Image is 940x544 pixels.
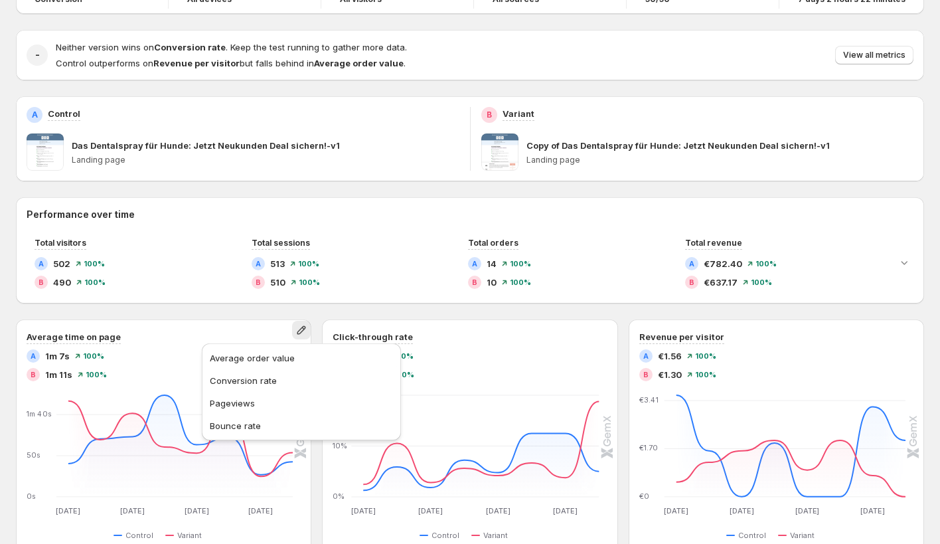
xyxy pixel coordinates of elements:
span: 1m 11s [45,368,72,381]
text: [DATE] [351,506,376,515]
span: €782.40 [704,257,742,270]
span: €637.17 [704,276,738,289]
h2: B [472,278,477,286]
span: Average order value [210,353,295,363]
button: Control [420,527,465,543]
button: Control [114,527,159,543]
h2: B [39,278,44,286]
h3: Revenue per visitor [639,330,724,343]
span: 100% [695,371,716,379]
h2: B [487,110,492,120]
text: [DATE] [248,506,273,515]
h2: A [689,260,694,268]
p: Variant [503,107,534,120]
span: 100% [510,278,531,286]
span: 100% [695,352,716,360]
p: Landing page [526,155,914,165]
text: [DATE] [486,506,510,515]
button: Average order value [206,347,397,369]
span: 513 [270,257,285,270]
h2: - [35,48,40,62]
h3: Click-through rate [333,330,413,343]
button: Variant [165,527,207,543]
span: 100% [84,278,106,286]
h2: A [39,260,44,268]
span: View all metrics [843,50,905,60]
span: Variant [790,530,815,541]
img: Copy of Das Dentalspray für Hunde: Jetzt Neukunden Deal sichern!-v1 [481,134,518,171]
span: 490 [53,276,71,289]
span: Conversion rate [210,375,277,386]
text: €0 [639,492,649,501]
span: 14 [487,257,497,270]
button: Control [726,527,771,543]
span: 100% [86,371,107,379]
h2: A [32,110,38,120]
span: 100% [83,352,104,360]
text: [DATE] [795,506,819,515]
button: Variant [778,527,820,543]
span: Control [738,530,766,541]
text: [DATE] [730,506,754,515]
h2: B [689,278,694,286]
strong: Conversion rate [154,42,226,52]
button: Variant [471,527,513,543]
span: Total sessions [252,238,310,248]
text: 0s [27,492,37,501]
text: 50s [27,450,41,460]
text: 0% [333,492,345,501]
h2: A [643,352,649,360]
span: Control outperforms on but falls behind in . [56,58,406,68]
button: Pageviews [206,393,397,414]
span: Control [125,530,153,541]
span: €1.30 [658,368,682,381]
span: 100% [751,278,772,286]
text: [DATE] [185,506,209,515]
span: Total orders [468,238,518,248]
strong: Average order value [314,58,404,68]
span: Variant [177,530,202,541]
span: Neither version wins on . Keep the test running to gather more data. [56,42,407,52]
h3: Average time on page [27,330,121,343]
text: [DATE] [120,506,145,515]
text: 1m 40s [27,409,52,418]
span: 100% [299,278,320,286]
span: €1.56 [658,349,682,363]
text: [DATE] [419,506,443,515]
text: [DATE] [664,506,688,515]
h2: Performance over time [27,208,913,221]
span: Total visitors [35,238,86,248]
span: Bounce rate [210,420,261,431]
text: [DATE] [860,506,885,515]
span: Total revenue [685,238,742,248]
span: 510 [270,276,285,289]
h2: A [31,352,36,360]
span: 100% [298,260,319,268]
h2: B [256,278,261,286]
span: Control [431,530,459,541]
text: €1.70 [639,443,658,452]
text: €3.41 [639,395,659,405]
button: Conversion rate [206,370,397,391]
span: 502 [53,257,70,270]
text: [DATE] [553,506,578,515]
img: Das Dentalspray für Hunde: Jetzt Neukunden Deal sichern!-v1 [27,134,64,171]
h2: B [31,371,36,379]
p: Das Dentalspray für Hunde: Jetzt Neukunden Deal sichern!-v1 [72,139,340,152]
strong: Revenue per visitor [153,58,240,68]
text: [DATE] [56,506,80,515]
p: Landing page [72,155,459,165]
span: Pageviews [210,398,255,408]
button: View all metrics [835,46,913,64]
span: 1m 7s [45,349,70,363]
span: 100% [510,260,531,268]
span: 10 [487,276,497,289]
h2: B [643,371,649,379]
h2: A [472,260,477,268]
button: Expand chart [895,253,913,272]
button: Bounce rate [206,415,397,436]
span: Variant [483,530,508,541]
p: Copy of Das Dentalspray für Hunde: Jetzt Neukunden Deal sichern!-v1 [526,139,830,152]
h2: A [256,260,261,268]
p: Control [48,107,80,120]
